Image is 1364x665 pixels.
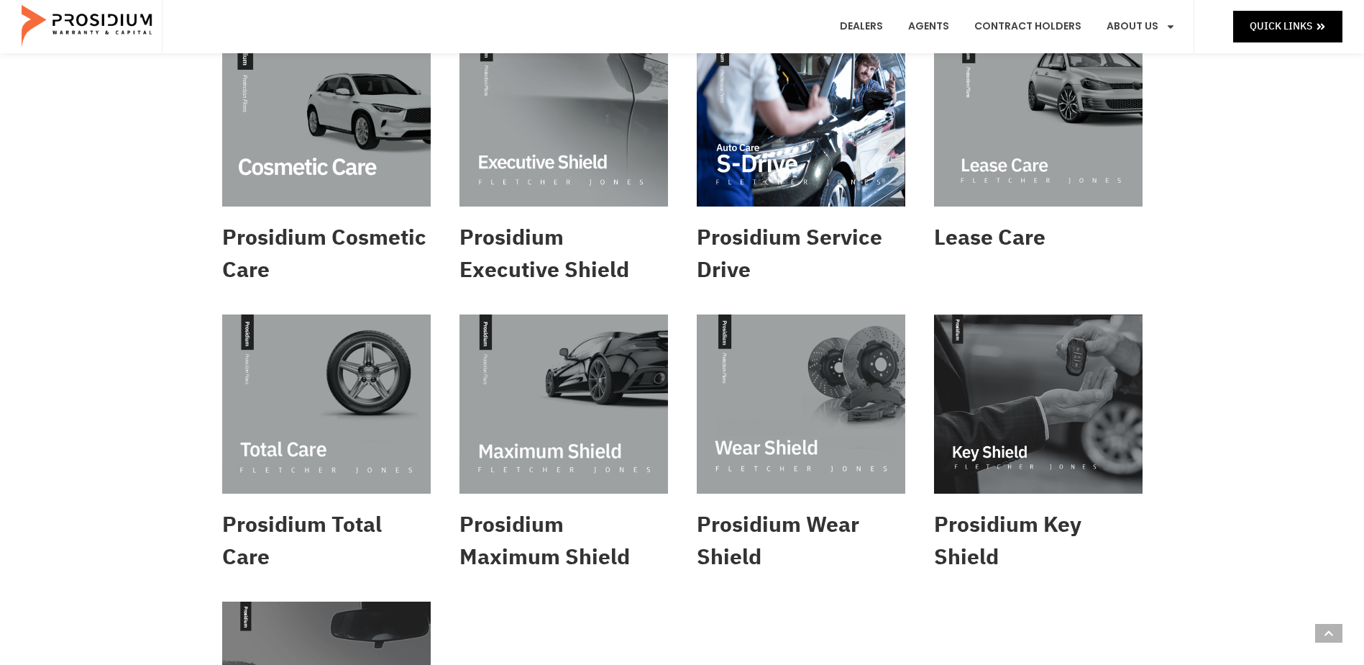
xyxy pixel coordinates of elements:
[934,221,1143,253] h2: Lease Care
[222,221,431,286] h2: Prosidium Cosmetic Care
[1233,11,1342,42] a: Quick Links
[459,221,668,286] h2: Prosidium Executive Shield
[934,508,1143,573] h2: Prosidium Key Shield
[697,221,905,286] h2: Prosidium Service Drive
[697,508,905,573] h2: Prosidium Wear Shield
[459,508,668,573] h2: Prosidium Maximum Shield
[222,508,431,573] h2: Prosidium Total Care
[1250,17,1312,35] span: Quick Links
